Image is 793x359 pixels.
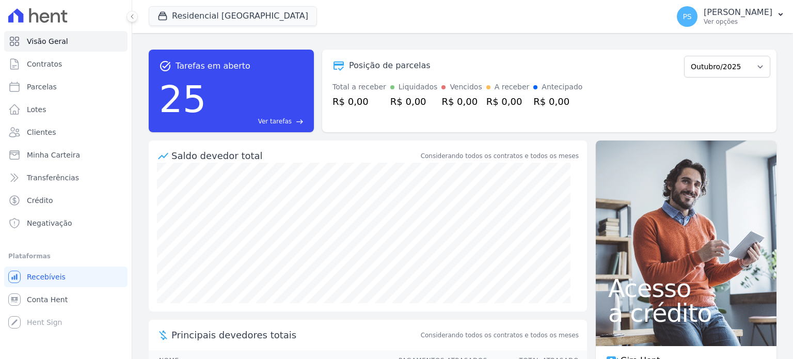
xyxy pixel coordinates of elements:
button: PS [PERSON_NAME] Ver opções [669,2,793,31]
span: east [296,118,304,126]
a: Lotes [4,99,128,120]
span: Clientes [27,127,56,137]
span: Considerando todos os contratos e todos os meses [421,331,579,340]
a: Conta Hent [4,289,128,310]
div: R$ 0,00 [332,95,386,108]
p: [PERSON_NAME] [704,7,772,18]
span: Acesso [608,276,764,301]
div: A receber [495,82,530,92]
span: Crédito [27,195,53,206]
span: Conta Hent [27,294,68,305]
a: Contratos [4,54,128,74]
a: Parcelas [4,76,128,97]
div: R$ 0,00 [486,95,530,108]
span: Lotes [27,104,46,115]
span: Negativação [27,218,72,228]
span: Recebíveis [27,272,66,282]
span: Minha Carteira [27,150,80,160]
span: PS [683,13,691,20]
a: Negativação [4,213,128,233]
div: R$ 0,00 [390,95,438,108]
span: Contratos [27,59,62,69]
div: Total a receber [332,82,386,92]
a: Ver tarefas east [211,117,304,126]
span: Ver tarefas [258,117,292,126]
div: R$ 0,00 [533,95,582,108]
div: Liquidados [399,82,438,92]
div: Antecipado [542,82,582,92]
div: Plataformas [8,250,123,262]
a: Recebíveis [4,267,128,287]
div: Considerando todos os contratos e todos os meses [421,151,579,161]
div: R$ 0,00 [441,95,482,108]
a: Crédito [4,190,128,211]
span: Tarefas em aberto [176,60,250,72]
div: Vencidos [450,82,482,92]
a: Transferências [4,167,128,188]
div: Posição de parcelas [349,59,431,72]
div: Saldo devedor total [171,149,419,163]
span: task_alt [159,60,171,72]
span: Visão Geral [27,36,68,46]
span: Parcelas [27,82,57,92]
span: a crédito [608,301,764,325]
span: Transferências [27,173,79,183]
a: Clientes [4,122,128,143]
p: Ver opções [704,18,772,26]
a: Visão Geral [4,31,128,52]
a: Minha Carteira [4,145,128,165]
span: Principais devedores totais [171,328,419,342]
button: Residencial [GEOGRAPHIC_DATA] [149,6,317,26]
div: 25 [159,72,207,126]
